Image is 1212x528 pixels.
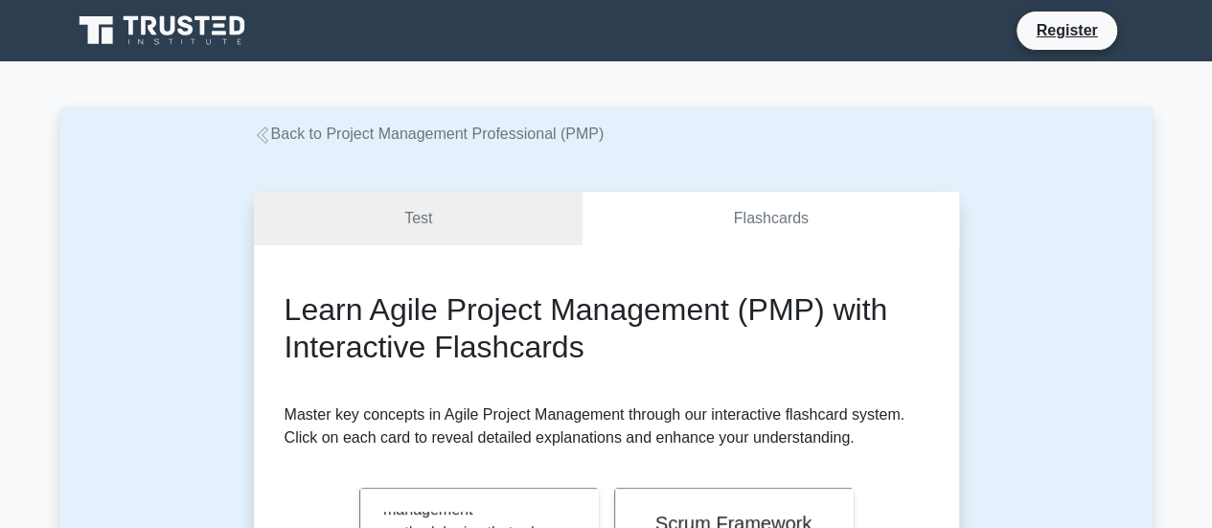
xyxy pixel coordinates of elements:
[285,291,928,365] h2: Learn Agile Project Management (PMP) with Interactive Flashcards
[1024,18,1109,42] a: Register
[254,126,605,142] a: Back to Project Management Professional (PMP)
[583,192,958,246] a: Flashcards
[254,192,583,246] a: Test
[285,403,928,449] p: Master key concepts in Agile Project Management through our interactive flashcard system. Click o...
